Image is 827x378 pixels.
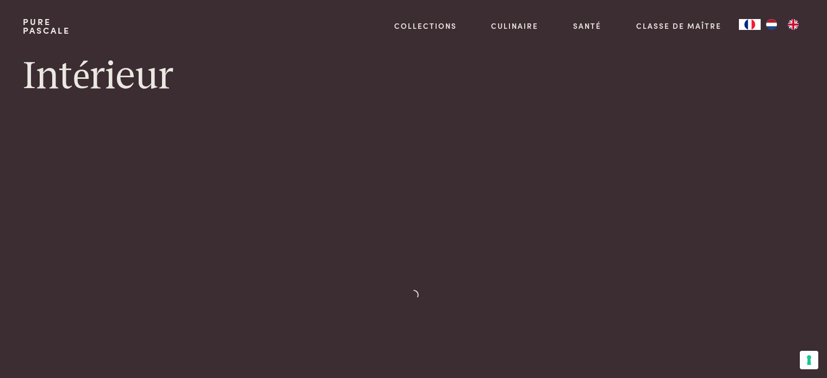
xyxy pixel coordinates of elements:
a: Collections [394,20,457,32]
a: Classe de maître [636,20,722,32]
aside: Language selected: Français [739,19,804,30]
a: PurePascale [23,17,70,35]
div: Language [739,19,761,30]
ul: Language list [761,19,804,30]
a: EN [782,19,804,30]
a: Santé [573,20,601,32]
button: Vos préférences en matière de consentement pour les technologies de suivi [800,351,818,369]
a: FR [739,19,761,30]
h1: Intérieur [23,52,804,101]
a: NL [761,19,782,30]
a: Culinaire [491,20,538,32]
